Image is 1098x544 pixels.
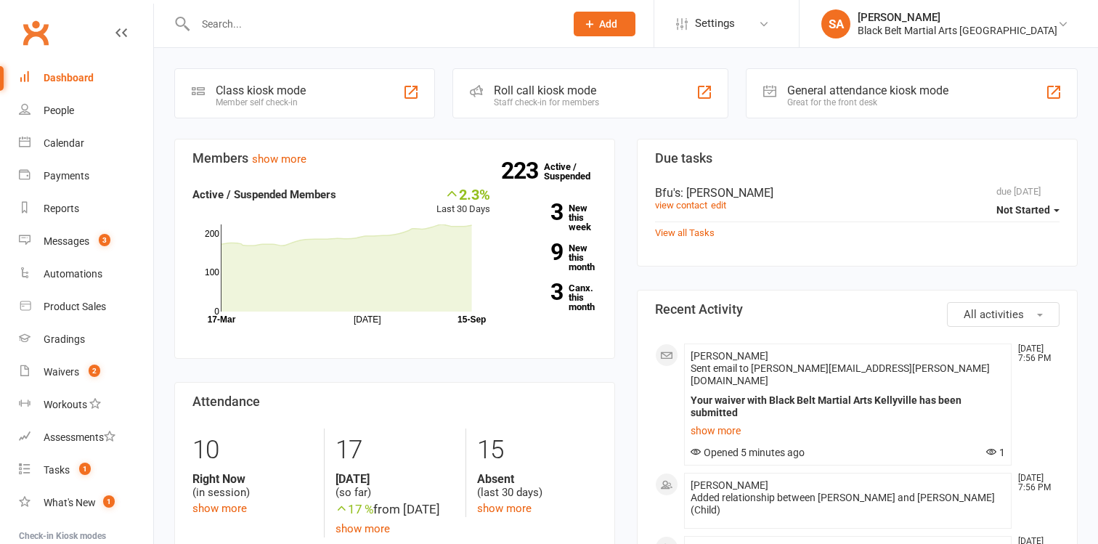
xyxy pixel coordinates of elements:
a: Tasks 1 [19,454,153,487]
a: 3Canx. this month [512,283,597,312]
span: All activities [964,308,1024,321]
a: Payments [19,160,153,192]
time: [DATE] 7:56 PM [1011,344,1059,363]
div: SA [821,9,850,38]
div: Gradings [44,333,85,345]
strong: 3 [512,281,563,303]
div: Waivers [44,366,79,378]
span: : [PERSON_NAME] [680,186,773,200]
div: Black Belt Martial Arts [GEOGRAPHIC_DATA] [858,24,1057,37]
div: Reports [44,203,79,214]
div: Dashboard [44,72,94,84]
a: show more [691,421,1005,441]
div: 17 [335,429,455,472]
span: [PERSON_NAME] [691,479,768,491]
a: 223Active / Suspended [544,151,608,192]
div: People [44,105,74,116]
h3: Attendance [192,394,597,409]
span: 1 [103,495,115,508]
div: 10 [192,429,313,472]
a: What's New1 [19,487,153,519]
div: Member self check-in [216,97,306,107]
span: Not Started [996,204,1050,216]
div: Class kiosk mode [216,84,306,97]
span: Settings [695,7,735,40]
a: View all Tasks [655,227,715,238]
a: Dashboard [19,62,153,94]
strong: 3 [512,201,563,223]
div: (in session) [192,472,313,500]
a: Automations [19,258,153,291]
a: edit [711,200,726,211]
input: Search... [191,14,555,34]
div: Roll call kiosk mode [494,84,599,97]
div: Workouts [44,399,87,410]
strong: Right Now [192,472,313,486]
div: (so far) [335,472,455,500]
a: show more [192,502,247,515]
strong: Active / Suspended Members [192,188,336,201]
a: 3New this week [512,203,597,232]
div: Staff check-in for members [494,97,599,107]
div: Tasks [44,464,70,476]
time: [DATE] 7:56 PM [1011,474,1059,492]
div: (last 30 days) [477,472,597,500]
span: 2 [89,365,100,377]
h3: Recent Activity [655,302,1060,317]
a: view contact [655,200,707,211]
a: show more [252,153,306,166]
div: Automations [44,268,102,280]
div: General attendance kiosk mode [787,84,948,97]
div: Last 30 Days [436,186,490,217]
div: Your waiver with Black Belt Martial Arts Kellyville has been submitted [691,394,1005,419]
strong: [DATE] [335,472,455,486]
strong: 9 [512,241,563,263]
span: 17 % [335,502,373,516]
a: Product Sales [19,291,153,323]
div: What's New [44,497,96,508]
a: Reports [19,192,153,225]
div: Messages [44,235,89,247]
a: Clubworx [17,15,54,51]
div: Product Sales [44,301,106,312]
span: 1 [79,463,91,475]
button: Add [574,12,635,36]
div: Added relationship between [PERSON_NAME] and [PERSON_NAME] (Child) [691,492,1005,516]
div: [PERSON_NAME] [858,11,1057,24]
strong: 223 [501,160,544,182]
a: Calendar [19,127,153,160]
a: show more [335,522,390,535]
h3: Members [192,151,597,166]
span: 1 [986,447,1005,458]
a: People [19,94,153,127]
div: from [DATE] [335,500,455,519]
div: Assessments [44,431,115,443]
a: Assessments [19,421,153,454]
span: [PERSON_NAME] [691,350,768,362]
span: Opened 5 minutes ago [691,447,805,458]
a: Waivers 2 [19,356,153,389]
div: Payments [44,170,89,182]
div: Great for the front desk [787,97,948,107]
a: Workouts [19,389,153,421]
span: 3 [99,234,110,246]
span: Add [599,18,617,30]
a: Gradings [19,323,153,356]
a: 9New this month [512,243,597,272]
div: 2.3% [436,186,490,202]
strong: Absent [477,472,597,486]
button: All activities [947,302,1060,327]
a: show more [477,502,532,515]
button: Not Started [996,197,1060,223]
div: 15 [477,429,597,472]
span: Sent email to [PERSON_NAME][EMAIL_ADDRESS][PERSON_NAME][DOMAIN_NAME] [691,362,990,386]
div: Calendar [44,137,84,149]
a: Messages 3 [19,225,153,258]
h3: Due tasks [655,151,1060,166]
div: Bfu's [655,186,1060,200]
